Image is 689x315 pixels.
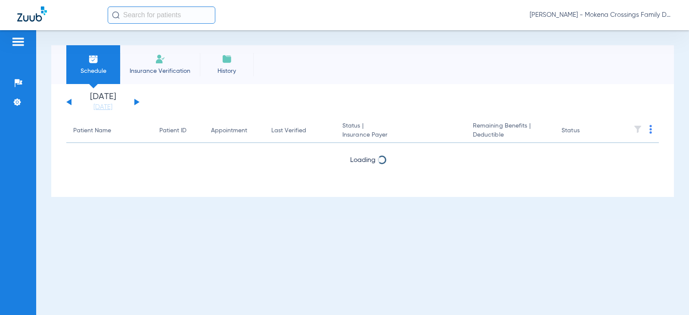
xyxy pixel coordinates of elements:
img: hamburger-icon [11,37,25,47]
span: Insurance Verification [127,67,193,75]
img: filter.svg [633,125,642,134]
li: [DATE] [77,93,129,112]
div: Last Verified [271,126,306,135]
th: Status | [335,119,466,143]
span: Loading [350,157,376,164]
div: Last Verified [271,126,329,135]
img: Zuub Logo [17,6,47,22]
img: Search Icon [112,11,120,19]
span: History [206,67,247,75]
span: Schedule [73,67,114,75]
span: Insurance Payer [342,131,459,140]
th: Status [555,119,613,143]
div: Patient Name [73,126,111,135]
div: Patient Name [73,126,146,135]
span: Deductible [473,131,548,140]
div: Appointment [211,126,258,135]
div: Patient ID [159,126,197,135]
img: History [222,54,232,64]
th: Remaining Benefits | [466,119,555,143]
div: Patient ID [159,126,186,135]
span: [PERSON_NAME] - Mokena Crossings Family Dental [530,11,672,19]
a: [DATE] [77,103,129,112]
img: Schedule [88,54,99,64]
img: Manual Insurance Verification [155,54,165,64]
img: group-dot-blue.svg [649,125,652,134]
div: Appointment [211,126,247,135]
input: Search for patients [108,6,215,24]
